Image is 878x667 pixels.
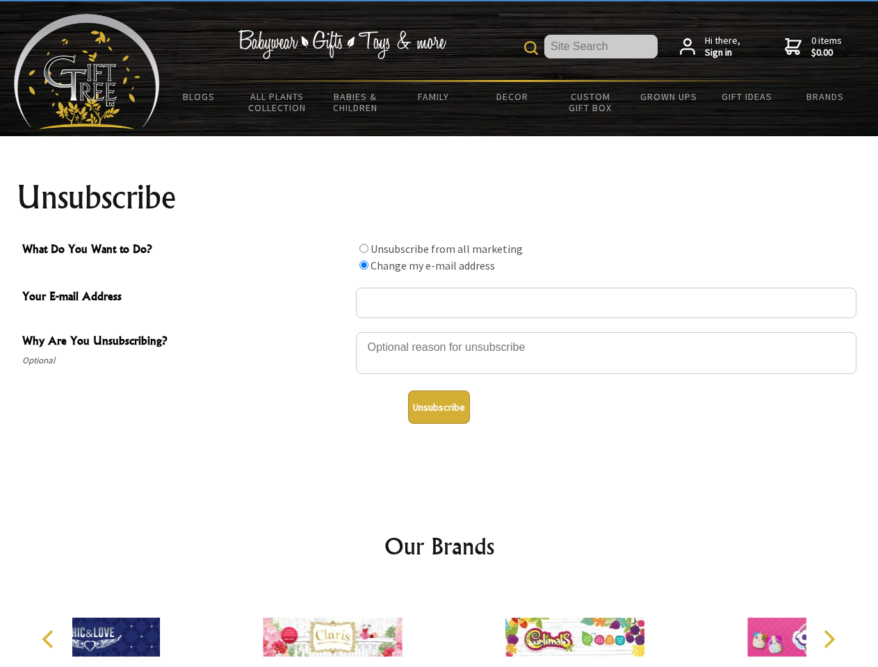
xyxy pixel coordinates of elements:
[785,35,842,59] a: 0 items$0.00
[371,258,495,272] label: Change my e-mail address
[708,82,786,111] a: Gift Ideas
[28,529,851,563] h2: Our Brands
[17,181,862,214] h1: Unsubscribe
[160,82,238,111] a: BLOGS
[359,261,368,270] input: What Do You Want to Do?
[356,288,856,318] input: Your E-mail Address
[356,332,856,374] textarea: Why Are You Unsubscribing?
[813,624,844,654] button: Next
[705,35,740,59] span: Hi there,
[22,240,349,261] span: What Do You Want to Do?
[238,30,446,59] img: Babywear - Gifts - Toys & more
[22,332,349,352] span: Why Are You Unsubscribing?
[551,82,630,122] a: Custom Gift Box
[811,34,842,59] span: 0 items
[629,82,708,111] a: Grown Ups
[22,352,349,369] span: Optional
[14,14,160,129] img: Babyware - Gifts - Toys and more...
[371,242,523,256] label: Unsubscribe from all marketing
[473,82,551,111] a: Decor
[22,288,349,308] span: Your E-mail Address
[705,47,740,59] strong: Sign in
[359,244,368,253] input: What Do You Want to Do?
[544,35,658,58] input: Site Search
[395,82,473,111] a: Family
[811,47,842,59] strong: $0.00
[408,390,470,424] button: Unsubscribe
[238,82,317,122] a: All Plants Collection
[35,624,65,654] button: Previous
[786,82,865,111] a: Brands
[316,82,395,122] a: Babies & Children
[680,35,740,59] a: Hi there,Sign in
[524,41,538,55] img: product search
